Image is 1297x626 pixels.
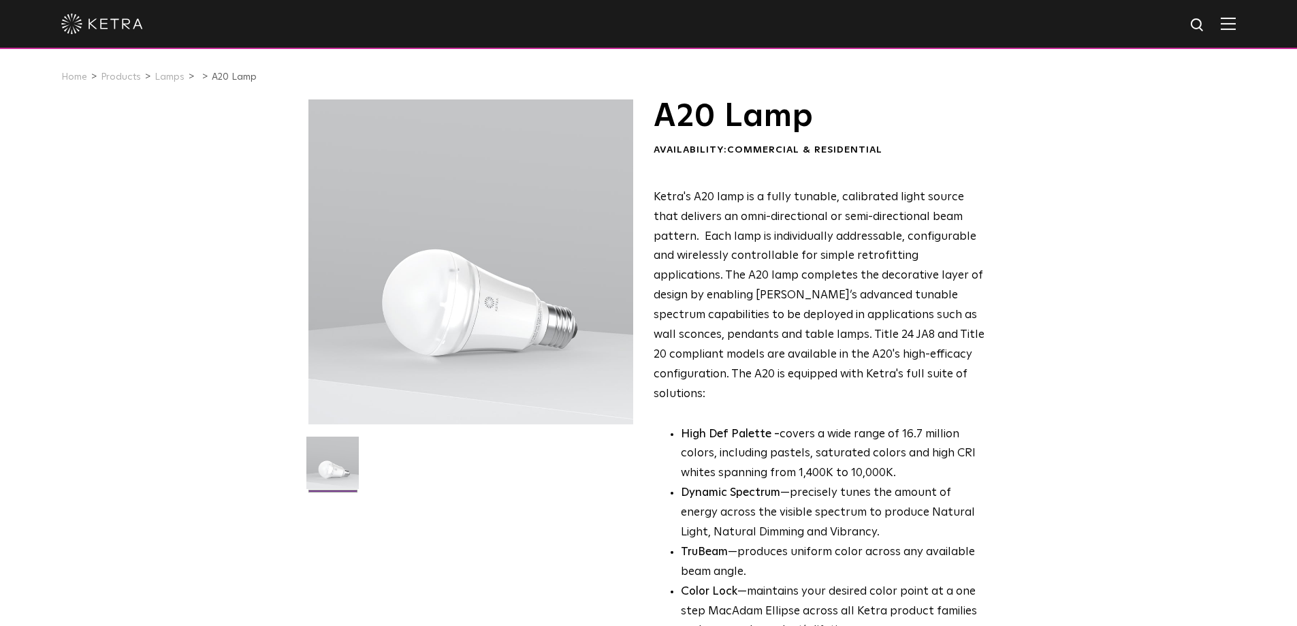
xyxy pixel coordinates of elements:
[1221,17,1236,30] img: Hamburger%20Nav.svg
[654,144,985,157] div: Availability:
[101,72,141,82] a: Products
[61,72,87,82] a: Home
[681,428,780,440] strong: High Def Palette -
[681,543,985,582] li: —produces uniform color across any available beam angle.
[306,437,359,499] img: A20-Lamp-2021-Web-Square
[212,72,257,82] a: A20 Lamp
[1189,17,1206,34] img: search icon
[681,425,985,484] p: covers a wide range of 16.7 million colors, including pastels, saturated colors and high CRI whit...
[727,145,882,155] span: Commercial & Residential
[681,484,985,543] li: —precisely tunes the amount of energy across the visible spectrum to produce Natural Light, Natur...
[681,487,780,499] strong: Dynamic Spectrum
[681,546,728,558] strong: TruBeam
[654,191,984,400] span: Ketra's A20 lamp is a fully tunable, calibrated light source that delivers an omni-directional or...
[155,72,185,82] a: Lamps
[61,14,143,34] img: ketra-logo-2019-white
[681,586,737,597] strong: Color Lock
[654,99,985,134] h1: A20 Lamp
